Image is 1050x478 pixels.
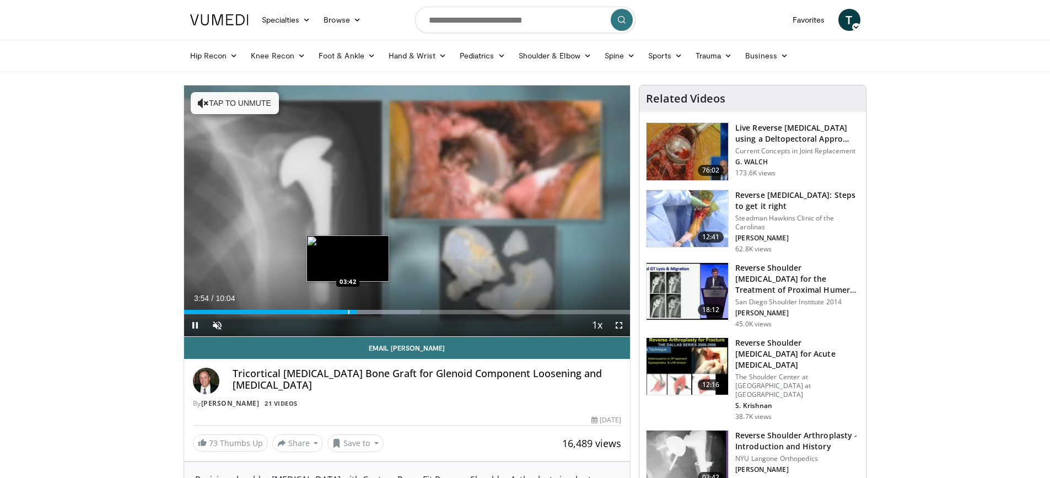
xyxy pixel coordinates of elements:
span: 3:54 [194,294,209,303]
a: Hand & Wrist [382,45,453,67]
p: Current Concepts in Joint Replacement [735,147,859,155]
div: By [193,399,622,409]
a: Foot & Ankle [312,45,382,67]
h3: Reverse Shoulder [MEDICAL_DATA] for Acute [MEDICAL_DATA] [735,337,859,370]
a: Sports [642,45,689,67]
button: Tap to unmute [191,92,279,114]
a: 76:02 Live Reverse [MEDICAL_DATA] using a Deltopectoral Appro… Current Concepts in Joint Replacem... [646,122,859,181]
button: Playback Rate [586,314,608,336]
a: Business [739,45,795,67]
a: Shoulder & Elbow [512,45,598,67]
p: 38.7K views [735,412,772,421]
a: Email [PERSON_NAME] [184,337,631,359]
span: 18:12 [698,304,724,315]
h3: Reverse Shoulder [MEDICAL_DATA] for the Treatment of Proximal Humeral … [735,262,859,296]
p: [PERSON_NAME] [735,465,859,474]
button: Pause [184,314,206,336]
img: image.jpeg [306,235,389,282]
a: 73 Thumbs Up [193,434,268,452]
p: San Diego Shoulder Institute 2014 [735,298,859,307]
p: Steadman Hawkins Clinic of the Carolinas [735,214,859,232]
img: Q2xRg7exoPLTwO8X4xMDoxOjA4MTsiGN.150x105_q85_crop-smart_upscale.jpg [647,263,728,320]
p: G. WALCH [735,158,859,167]
span: / [212,294,214,303]
div: Progress Bar [184,310,631,314]
h4: Related Videos [646,92,725,105]
h3: Reverse Shoulder Arthroplasty - Introduction and History [735,430,859,452]
a: 12:16 Reverse Shoulder [MEDICAL_DATA] for Acute [MEDICAL_DATA] The Shoulder Center at [GEOGRAPHIC... [646,337,859,421]
span: 76:02 [698,165,724,176]
button: Share [272,434,324,452]
a: Favorites [786,9,832,31]
p: 62.8K views [735,245,772,254]
button: Unmute [206,314,228,336]
img: butch_reverse_arthroplasty_3.png.150x105_q85_crop-smart_upscale.jpg [647,338,728,395]
p: [PERSON_NAME] [735,309,859,318]
p: NYU Langone Orthopedics [735,454,859,463]
a: 21 Videos [261,399,301,408]
span: 73 [209,438,218,448]
a: Specialties [255,9,317,31]
a: Browse [317,9,368,31]
div: [DATE] [591,415,621,425]
h4: Tricortical [MEDICAL_DATA] Bone Graft for Glenoid Component Loosening and [MEDICAL_DATA] [233,368,622,391]
a: [PERSON_NAME] [201,399,260,408]
a: Knee Recon [244,45,312,67]
a: 12:41 Reverse [MEDICAL_DATA]: Steps to get it right Steadman Hawkins Clinic of the Carolinas [PER... [646,190,859,254]
span: 16,489 views [562,437,621,450]
a: Trauma [689,45,739,67]
input: Search topics, interventions [415,7,636,33]
a: T [838,9,860,31]
p: 173.6K views [735,169,776,178]
a: Spine [598,45,642,67]
p: 45.0K views [735,320,772,329]
a: Hip Recon [184,45,245,67]
p: [PERSON_NAME] [735,234,859,243]
p: S. Krishnan [735,401,859,410]
h3: Live Reverse [MEDICAL_DATA] using a Deltopectoral Appro… [735,122,859,144]
img: Avatar [193,368,219,394]
button: Save to [327,434,384,452]
a: 18:12 Reverse Shoulder [MEDICAL_DATA] for the Treatment of Proximal Humeral … San Diego Shoulder ... [646,262,859,329]
img: 684033_3.png.150x105_q85_crop-smart_upscale.jpg [647,123,728,180]
span: 12:16 [698,379,724,390]
span: 12:41 [698,232,724,243]
img: VuMedi Logo [190,14,249,25]
h3: Reverse [MEDICAL_DATA]: Steps to get it right [735,190,859,212]
img: 326034_0000_1.png.150x105_q85_crop-smart_upscale.jpg [647,190,728,248]
video-js: Video Player [184,85,631,337]
a: Pediatrics [453,45,512,67]
button: Fullscreen [608,314,630,336]
p: The Shoulder Center at [GEOGRAPHIC_DATA] at [GEOGRAPHIC_DATA] [735,373,859,399]
span: 10:04 [216,294,235,303]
